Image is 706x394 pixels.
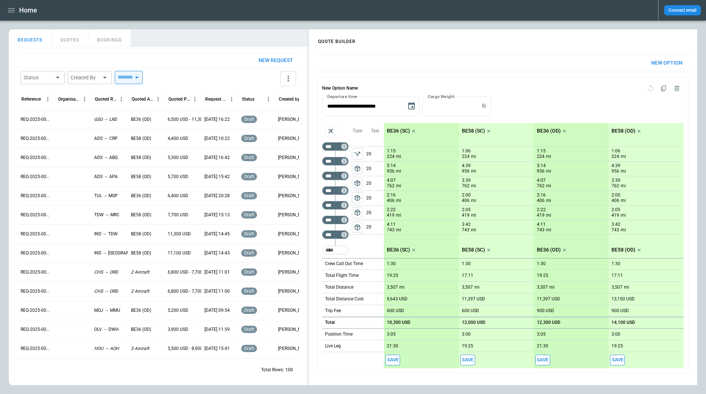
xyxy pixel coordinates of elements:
p: mi [549,284,555,290]
p: 1:30 [537,261,546,267]
p: Crew Call Out Time [325,261,363,267]
p: CHS → ORD [94,269,118,275]
div: Quoted Route [95,97,117,102]
p: 19:25 [462,343,473,349]
button: left aligned [352,178,363,189]
span: draft [243,308,256,313]
span: package_2 [354,224,361,231]
label: Departure time [327,93,357,100]
span: draft [243,327,256,332]
span: draft [243,212,256,217]
p: 11,397 USD [462,296,485,302]
span: Duplicate quote option [657,82,670,95]
p: 419 [537,212,545,218]
p: 17:11 [462,273,473,278]
p: REQ-2025-000248 [21,174,51,180]
p: BE36 (SC) [387,128,410,134]
p: REQ-2025-000247 [21,193,51,199]
p: mi [546,168,551,174]
p: CHS → ORD [94,288,118,294]
p: 21:30 [387,343,398,349]
p: [PERSON_NAME] [278,326,309,333]
div: Organisation [58,97,80,102]
button: Save [460,355,475,365]
p: mi [621,227,626,233]
button: Connect email [664,5,701,15]
div: Not found [322,142,349,151]
p: [PERSON_NAME] [278,212,309,218]
p: Total Rows: [261,367,284,373]
p: 3:05 [537,332,546,337]
p: 9,643 USD [387,296,407,302]
p: REQ-2025-000240 [21,326,51,333]
p: 4:07 [537,178,546,183]
p: 3 Aircraft [131,346,149,352]
p: 6,500 USD - 11,300 USD [168,116,215,123]
p: REQ-2025-000243 [21,269,51,275]
p: 4:39 [462,163,471,169]
p: 419 [611,212,619,218]
button: Quoted Price column menu [190,94,200,104]
span: draft [243,193,256,198]
p: 1:30 [387,261,396,267]
p: 20 [366,147,384,161]
p: 6,800 USD - 7,700 USD [168,288,212,294]
p: 13,150 USD [611,296,635,302]
span: draft [243,136,256,141]
span: Type of sector [352,192,363,203]
p: mi [471,168,476,174]
p: ADS → ABQ [94,155,118,161]
p: mi [546,198,551,204]
p: 17:11 [611,273,623,278]
p: 4:39 [611,163,620,169]
p: BE58 (OD) [131,250,151,256]
p: [DATE] 11:01 [204,269,230,275]
p: mi [396,198,401,204]
p: [PERSON_NAME] [278,288,309,294]
div: Request Created At (UTC-05:00) [205,97,227,102]
p: 1:06 [611,148,620,154]
p: 7,700 USD [168,212,188,218]
span: Type of sector [352,178,363,189]
p: 2 Aircraft [131,269,149,275]
span: Save this aircraft quote and copy details to clipboard [610,355,625,365]
div: Too short [322,216,349,224]
p: 956 [611,168,619,174]
p: 3:00 [611,332,620,337]
p: 762 [462,183,470,189]
p: 406 [611,198,619,204]
p: 956 [462,168,470,174]
p: 419 [387,212,395,218]
p: IND → [GEOGRAPHIC_DATA] [94,250,150,256]
button: New request [253,53,299,68]
button: Save [610,355,625,365]
p: 20 [366,162,384,176]
span: draft [243,117,256,122]
p: BE36 (SC) [387,247,410,253]
p: 1:15 [537,148,546,154]
span: package_2 [354,194,361,202]
p: 3:00 [462,332,471,337]
p: REQ-2025-000251 [21,116,51,123]
p: Total Distance Cost [325,296,364,302]
p: 600 USD [462,308,479,314]
p: [PERSON_NAME] [278,231,309,237]
p: BE36 (OD) [131,193,151,199]
p: TDW → MRC [94,212,120,218]
p: 20 [366,176,384,191]
p: 224 [537,153,545,160]
p: mi [546,183,551,189]
p: BE36 (OD) [131,326,151,333]
div: Too short [322,186,349,195]
p: [PERSON_NAME] [278,250,309,256]
p: 406 [387,198,395,204]
p: mi [621,212,626,218]
button: REQUESTS [9,29,51,47]
p: mi [399,284,404,290]
p: 6,800 USD - 7,700 USD [168,269,212,275]
button: New Option [645,55,688,71]
p: 2 Aircraft [131,288,149,294]
button: left aligned [352,163,363,174]
p: mi [471,227,476,233]
h4: QUOTE BUILDER [309,31,364,48]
